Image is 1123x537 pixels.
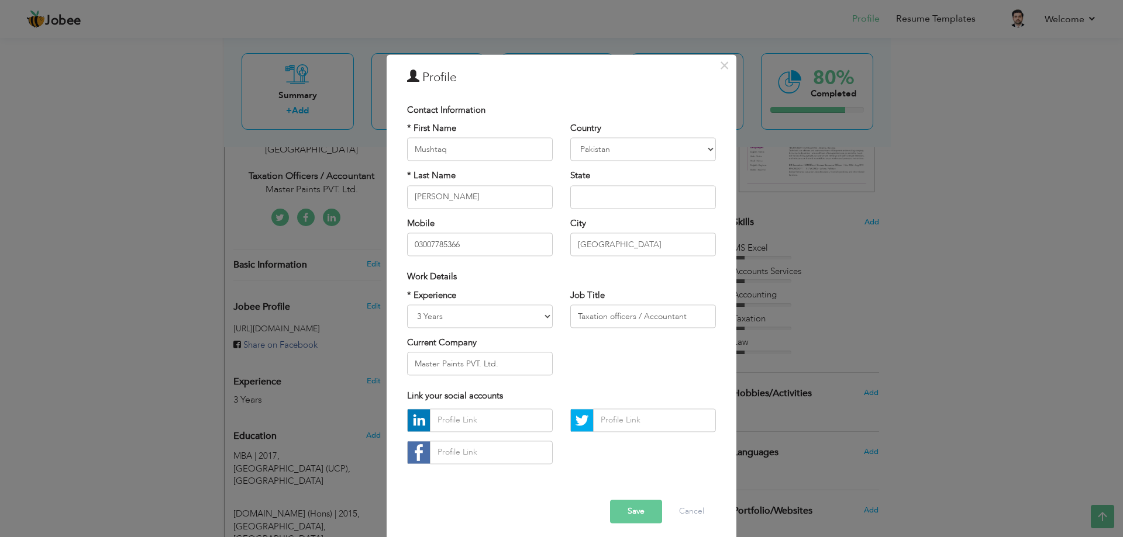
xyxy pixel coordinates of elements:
input: Profile Link [430,408,553,432]
img: facebook [408,441,430,463]
span: Work Details [407,271,457,283]
button: Cancel [667,500,716,523]
label: * First Name [407,122,456,134]
span: × [719,55,729,76]
label: Job Title [570,289,605,302]
span: Link your social accounts [407,390,503,402]
button: Close [715,56,733,75]
label: Current Company [407,337,477,349]
label: State [570,170,590,182]
img: linkedin [408,409,430,431]
label: * Experience [407,289,456,302]
label: Country [570,122,601,134]
label: City [570,217,586,230]
span: Contact Information [407,104,485,116]
input: Profile Link [430,441,553,464]
label: Mobile [407,217,435,230]
h3: Profile [407,69,716,86]
button: Save [610,500,662,523]
input: Profile Link [593,408,716,432]
img: Twitter [571,409,593,431]
label: * Last Name [407,170,456,182]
